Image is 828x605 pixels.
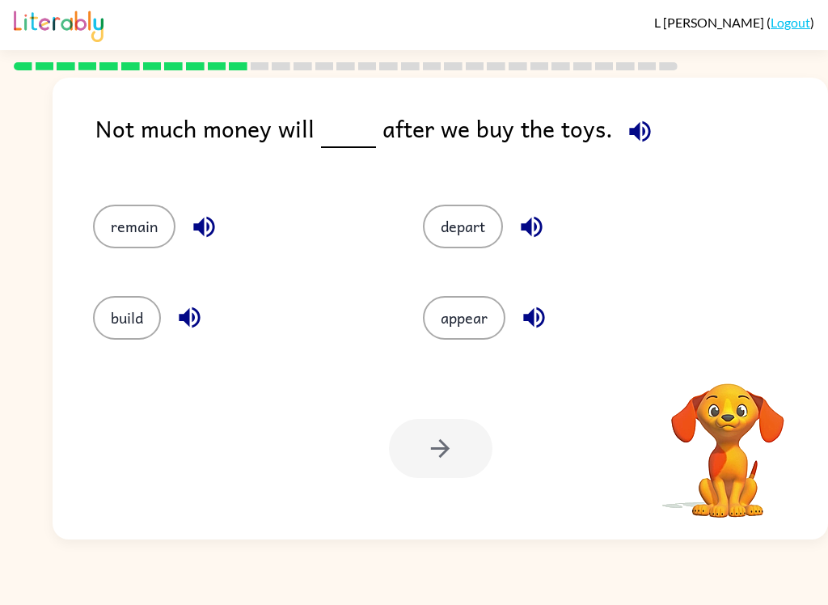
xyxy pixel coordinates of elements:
[423,296,505,340] button: appear
[654,15,814,30] div: ( )
[654,15,767,30] span: L [PERSON_NAME]
[93,296,161,340] button: build
[771,15,810,30] a: Logout
[95,110,828,172] div: Not much money will after we buy the toys.
[93,205,175,248] button: remain
[423,205,503,248] button: depart
[647,358,809,520] video: Your browser must support playing .mp4 files to use Literably. Please try using another browser.
[14,6,103,42] img: Literably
